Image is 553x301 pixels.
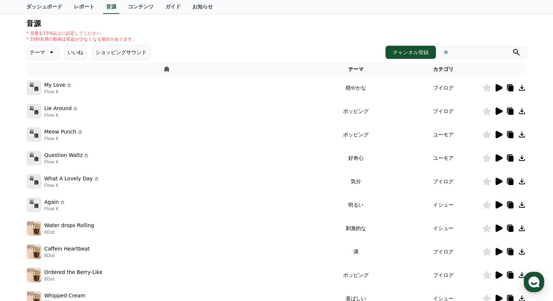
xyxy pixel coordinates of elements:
[404,263,482,287] td: ブイログ
[44,81,65,89] p: My Love
[308,99,404,123] td: ポッピング
[308,170,404,193] td: 気分
[27,268,41,282] img: music
[26,19,527,27] h4: 音源
[308,217,404,240] td: 刺激的な
[44,175,93,183] p: What A Lovely Day
[44,253,90,259] p: 8Dot
[44,245,90,253] p: Caffein Heartbeat
[19,243,31,249] span: Home
[44,136,83,142] p: Flow K
[404,217,482,240] td: イシュー
[26,36,136,42] p: * 35秒未満の動画は収益が少なくなる場合があります。
[44,112,78,118] p: Flow K
[308,76,404,99] td: 穏やかな
[44,229,94,235] p: 8Dot
[27,127,41,142] img: music
[94,232,140,250] a: Settings
[64,45,86,60] button: いいね
[404,123,482,146] td: ユーモア
[27,221,41,236] img: music
[44,276,102,282] p: 8Dot
[308,63,404,76] th: テーマ
[404,99,482,123] td: ブイログ
[308,146,404,170] td: 好奇心
[44,206,65,212] p: Flow K
[26,30,136,36] p: * 音量を15%以上に設定してください。
[30,47,45,57] p: テーマ
[26,63,308,76] th: 曲
[308,263,404,287] td: ポッピング
[404,193,482,217] td: イシュー
[61,243,82,249] span: Messages
[404,146,482,170] td: ユーモア
[44,183,99,188] p: Flow K
[27,244,41,259] img: music
[44,198,59,206] p: Again
[385,46,436,59] button: チャンネル登録
[44,151,83,159] p: Question Waltz
[26,45,59,60] button: テーマ
[27,80,41,95] img: music
[404,240,482,263] td: ブイログ
[108,243,126,249] span: Settings
[27,151,41,165] img: music
[44,105,72,112] p: Lie Around
[44,89,72,95] p: Flow K
[44,268,102,276] p: Ordered the Berry-Like
[44,292,85,300] p: Whipped Cream
[404,170,482,193] td: ブイログ
[404,76,482,99] td: ブイログ
[48,232,94,250] a: Messages
[27,197,41,212] img: music
[27,104,41,118] img: music
[44,159,89,165] p: Flow K
[2,232,48,250] a: Home
[308,240,404,263] td: 溝
[92,45,150,60] button: ショッピングサウンド
[27,174,41,189] img: music
[44,128,76,136] p: Meow Punch
[308,193,404,217] td: 明るい
[404,63,482,76] th: カテゴリ
[44,222,94,229] p: Water drops Rolling
[308,123,404,146] td: ポッピング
